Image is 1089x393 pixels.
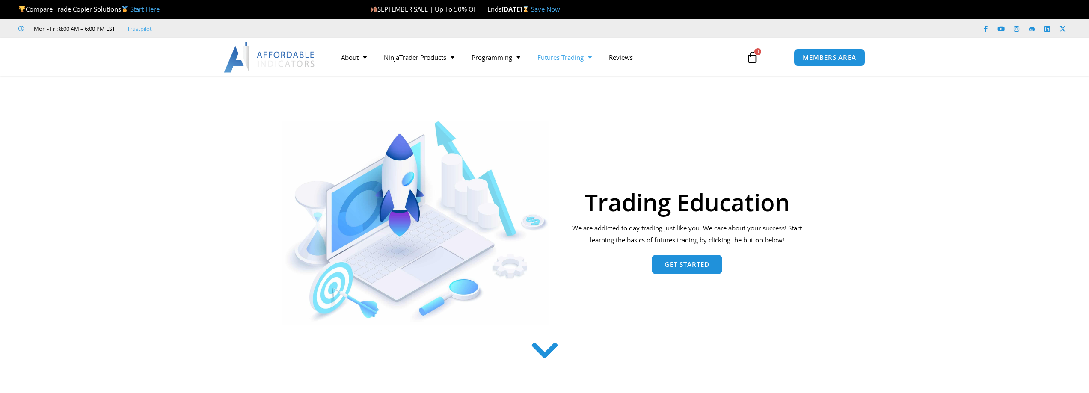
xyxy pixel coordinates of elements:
a: Programming [463,47,529,67]
a: 0 [733,45,771,70]
a: Start Here [130,5,160,13]
a: MEMBERS AREA [794,49,865,66]
img: 🏆 [19,6,25,12]
span: MEMBERS AREA [803,54,856,61]
a: Reviews [600,47,641,67]
img: 🍂 [371,6,377,12]
nav: Menu [332,47,736,67]
a: About [332,47,375,67]
p: We are addicted to day trading just like you. We care about your success! Start learning the basi... [567,222,807,246]
a: Trustpilot [127,24,152,34]
span: Mon - Fri: 8:00 AM – 6:00 PM EST [32,24,115,34]
img: LogoAI | Affordable Indicators – NinjaTrader [224,42,316,73]
img: ⌛ [522,6,529,12]
span: SEPTEMBER SALE | Up To 50% OFF | Ends [370,5,501,13]
a: NinjaTrader Products [375,47,463,67]
a: Futures Trading [529,47,600,67]
strong: [DATE] [501,5,531,13]
h1: Trading Education [567,190,807,214]
span: 0 [754,48,761,55]
a: Save Now [531,5,560,13]
img: 🥇 [122,6,128,12]
img: AdobeStock 293954085 1 Converted | Affordable Indicators – NinjaTrader [282,121,550,325]
a: Get Started [652,255,722,274]
span: Get Started [665,261,709,268]
span: Compare Trade Copier Solutions [18,5,160,13]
